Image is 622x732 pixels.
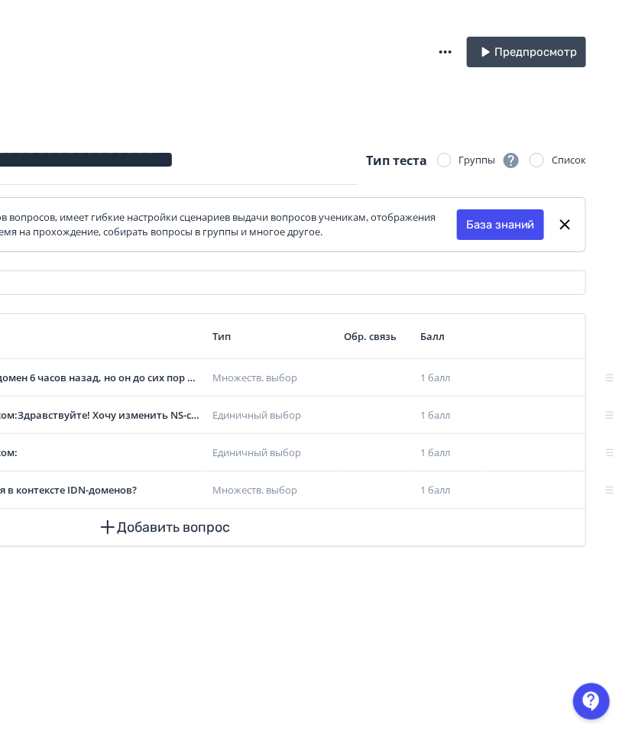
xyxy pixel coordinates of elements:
div: Обр. связь [344,329,408,343]
span: Тип теста [367,152,428,169]
div: Множеств. выбор [212,483,332,498]
button: Предпросмотр [467,37,586,67]
div: Множеств. выбор [212,371,332,386]
div: 1 балл [420,408,477,423]
div: Группы [459,151,520,170]
div: Единичный выбор [212,408,332,423]
a: База знаний [466,216,535,234]
div: Список [552,153,586,168]
div: 1 балл [420,445,477,461]
div: Тип [212,329,332,343]
button: База знаний [457,209,544,240]
div: Балл [420,329,477,343]
div: 1 балл [420,371,477,386]
div: Единичный выбор [212,445,332,461]
div: 1 балл [420,483,477,498]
